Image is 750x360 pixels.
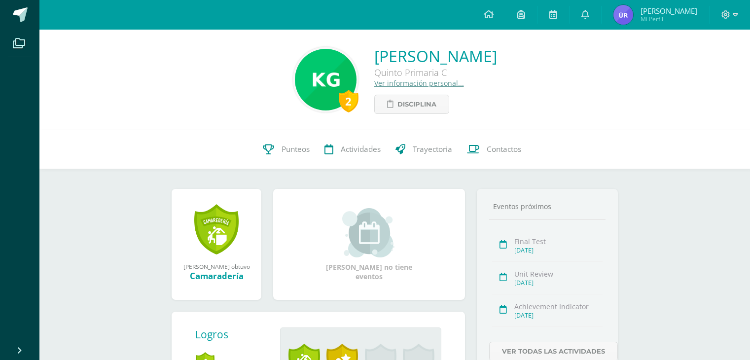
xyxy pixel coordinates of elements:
div: [DATE] [514,279,603,287]
a: [PERSON_NAME] [374,45,497,67]
img: 91c1114d763a7a7439b2bc3cc33b2ff2.png [613,5,633,25]
div: [DATE] [514,311,603,320]
span: [PERSON_NAME] [641,6,697,16]
span: Mi Perfil [641,15,697,23]
div: Achievement Indicator [514,302,603,311]
span: Disciplina [397,95,436,113]
div: [DATE] [514,246,603,254]
span: Contactos [487,144,521,154]
a: Contactos [460,130,529,169]
img: 06eca87cada44eb115e90c39b53c3f27.png [295,49,357,110]
img: event_small.png [342,208,396,257]
div: 2 [339,90,358,112]
a: Punteos [255,130,317,169]
div: [PERSON_NAME] no tiene eventos [320,208,419,281]
div: Logros [195,327,272,341]
a: Actividades [317,130,388,169]
span: Punteos [282,144,310,154]
div: Camaradería [181,270,251,282]
div: [PERSON_NAME] obtuvo [181,262,251,270]
div: Unit Review [514,269,603,279]
div: Eventos próximos [489,202,606,211]
a: Disciplina [374,95,449,114]
div: Final Test [514,237,603,246]
a: Trayectoria [388,130,460,169]
span: Actividades [341,144,381,154]
a: Ver información personal... [374,78,464,88]
div: Quinto Primaria C [374,67,497,78]
span: Trayectoria [413,144,452,154]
